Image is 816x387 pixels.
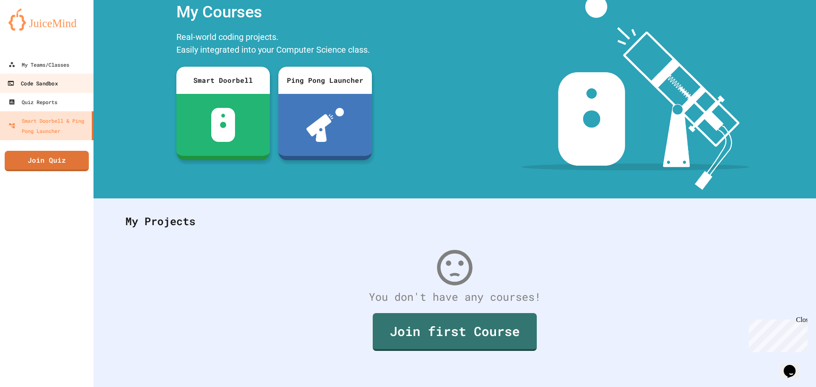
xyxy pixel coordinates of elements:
div: Smart Doorbell & Ping Pong Launcher [8,116,88,136]
div: My Projects [117,205,793,238]
div: Real-world coding projects. Easily integrated into your Computer Science class. [172,28,376,60]
a: Join first Course [373,313,537,351]
div: Quiz Reports [8,97,57,107]
img: sdb-white.svg [211,108,235,142]
div: Smart Doorbell [176,67,270,94]
div: Ping Pong Launcher [278,67,372,94]
div: You don't have any courses! [117,289,793,305]
img: logo-orange.svg [8,8,85,31]
div: My Teams/Classes [8,59,69,70]
iframe: chat widget [745,316,807,352]
iframe: chat widget [780,353,807,379]
a: Join Quiz [5,151,89,171]
div: Code Sandbox [7,78,57,89]
img: ppl-with-ball.png [306,108,344,142]
div: Chat with us now!Close [3,3,59,54]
